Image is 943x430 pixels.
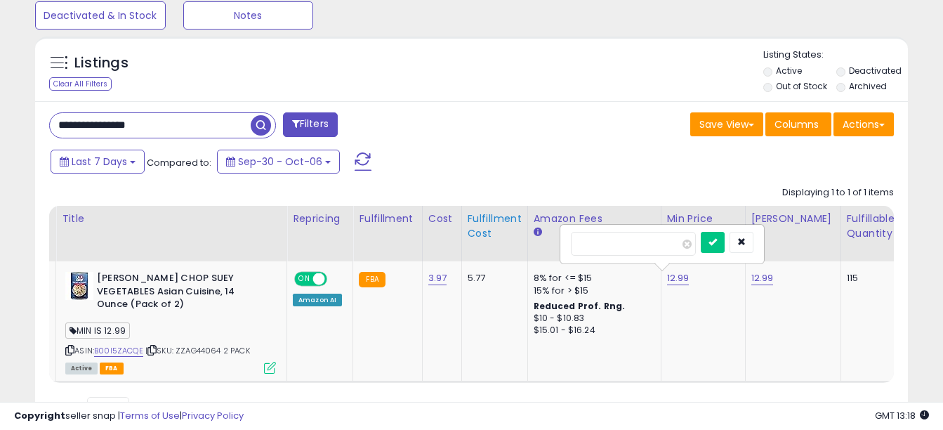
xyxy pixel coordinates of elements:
div: 8% for <= $15 [534,272,650,285]
div: Fulfillment Cost [468,211,522,241]
b: [PERSON_NAME] CHOP SUEY VEGETABLES Asian Cuisine, 14 Ounce (Pack of 2) [97,272,268,315]
div: [PERSON_NAME] [751,211,835,226]
a: 3.97 [428,271,447,285]
small: FBA [359,272,385,287]
div: Displaying 1 to 1 of 1 items [782,186,894,200]
div: $10 - $10.83 [534,313,650,325]
a: 12.99 [667,271,690,285]
div: $15.01 - $16.24 [534,325,650,337]
label: Deactivated [849,65,902,77]
div: Clear All Filters [49,77,112,91]
a: B00I5ZACQE [94,345,143,357]
small: Amazon Fees. [534,226,542,239]
h5: Listings [74,53,128,73]
span: MIN IS 12.99 [65,322,130,339]
span: 2025-10-14 13:18 GMT [875,409,929,422]
a: Terms of Use [120,409,180,422]
button: Actions [833,112,894,136]
label: Out of Stock [776,80,827,92]
span: Compared to: [147,156,211,169]
span: FBA [100,363,124,374]
div: Amazon AI [293,294,342,306]
label: Archived [849,80,887,92]
div: Min Price [667,211,739,226]
span: OFF [325,273,348,285]
span: ON [296,273,313,285]
label: Active [776,65,802,77]
div: Cost [428,211,456,226]
div: 15% for > $15 [534,285,650,297]
button: Columns [765,112,831,136]
button: Save View [690,112,763,136]
div: Amazon Fees [534,211,655,226]
span: Sep-30 - Oct-06 [238,155,322,169]
div: seller snap | | [14,410,244,423]
button: Deactivated & In Stock [35,1,166,30]
p: Listing States: [763,48,908,62]
button: Notes [183,1,314,30]
div: Title [62,211,281,226]
div: ASIN: [65,272,276,372]
button: Filters [283,112,338,137]
div: 5.77 [468,272,517,285]
div: Fulfillment [359,211,416,226]
span: | SKU: ZZAG44064 2 PACK [145,345,250,356]
a: Privacy Policy [182,409,244,422]
button: Sep-30 - Oct-06 [217,150,340,174]
div: Repricing [293,211,347,226]
button: Last 7 Days [51,150,145,174]
div: 115 [847,272,890,285]
span: Columns [774,117,819,131]
b: Reduced Prof. Rng. [534,300,626,312]
img: 51K+IZ1eA-L._SL40_.jpg [65,272,93,300]
a: 12.99 [751,271,774,285]
span: All listings currently available for purchase on Amazon [65,363,98,374]
strong: Copyright [14,409,65,422]
div: Fulfillable Quantity [847,211,895,241]
span: Last 7 Days [72,155,127,169]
